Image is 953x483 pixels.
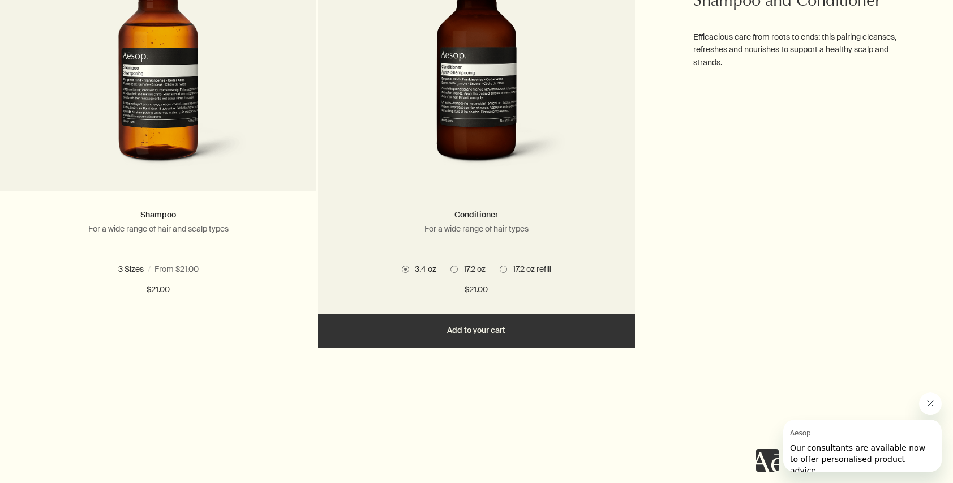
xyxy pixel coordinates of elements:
[507,264,551,274] span: 17.2 oz refill
[465,283,488,297] span: $21.00
[693,31,908,69] p: Efficacious care from roots to ends: this pairing cleanses, refreshes and nourishes to support a ...
[454,210,498,220] a: Conditioner
[409,264,436,274] span: 3.4 oz
[17,224,299,234] p: For a wide range of hair and scalp types
[7,24,142,55] span: Our consultants are available now to offer personalised product advice.
[191,264,244,274] span: 16.9 fl oz refill
[140,210,176,220] a: Shampoo
[756,449,779,472] iframe: no content
[335,224,617,234] p: For a wide range of hair types
[318,314,634,348] button: Add to your cart - $21.00
[458,264,486,274] span: 17.2 oz
[134,264,170,274] span: 16.9 fl oz
[80,264,112,274] span: 3.3 fl oz
[919,392,942,415] iframe: Close message from Aesop
[147,283,170,297] span: $21.00
[783,420,942,472] iframe: Message from Aesop
[756,392,942,472] div: Aesop says "Our consultants are available now to offer personalised product advice.". Open messag...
